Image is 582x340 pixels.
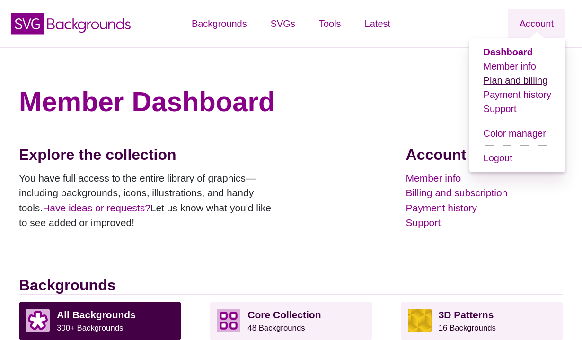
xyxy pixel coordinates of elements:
a: Color manager [484,128,546,139]
div: Keywords by Traffic [105,56,159,62]
a: Payment history [484,89,551,100]
strong: All Backgrounds [57,309,136,320]
a: Plan and billing [484,75,548,86]
a: Backgrounds [180,9,259,38]
a: SVGs [259,9,307,38]
h2: Explore the collection [19,146,279,164]
img: tab_keywords_by_traffic_grey.svg [94,55,102,62]
div: Domain Overview [36,56,85,62]
small: 16 Backgrounds [439,323,496,332]
p: You have full access to the entire library of graphics—including backgrounds, icons, illustration... [19,171,279,230]
a: Support [484,104,517,114]
img: website_grey.svg [15,25,23,32]
a: Member info [406,171,563,186]
h1: Member Dashboard [19,85,563,118]
a: All Backgrounds 300+ Backgrounds [19,302,181,340]
div: Domain: [DOMAIN_NAME] [25,25,104,32]
img: fancy golden cube pattern [408,309,432,332]
a: Latest [353,9,402,38]
a: Have ideas or requests? [43,202,150,213]
a: Account [508,9,565,38]
a: Billing and subscription [406,185,563,201]
a: Dashboard [484,47,533,57]
a: Payment history [406,201,563,216]
strong: 3D Patterns [439,309,494,320]
strong: Core Collection [247,309,321,320]
a: Support [406,215,563,230]
small: 48 Backgrounds [247,323,305,332]
a: Core Collection 48 Backgrounds [210,302,372,340]
small: 300+ Backgrounds [57,323,123,332]
div: v 4.0.25 [26,15,46,23]
img: tab_domain_overview_orange.svg [26,55,33,62]
a: Member info [484,61,536,71]
img: logo_orange.svg [15,15,23,23]
a: Logout [484,153,512,163]
a: Tools [307,9,353,38]
a: 3D Patterns16 Backgrounds [401,302,563,340]
h2: Backgrounds [19,276,563,295]
h2: Account Management [406,146,563,164]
